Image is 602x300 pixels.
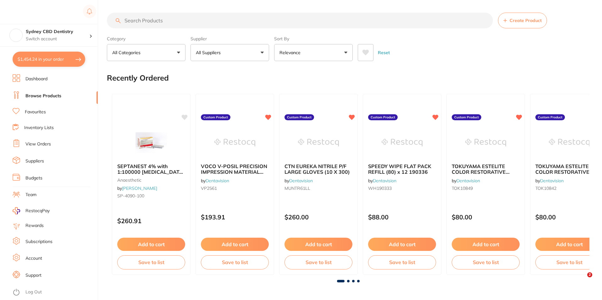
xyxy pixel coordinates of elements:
[456,178,480,184] a: Dentavision
[107,36,185,42] label: Category
[368,186,436,191] small: WH190333
[214,127,255,158] img: VOCO V-POSIL PRECISION IMPRESSION MATERIAL PUTTY FAST 2 X 450ML JAR
[117,193,185,198] small: SP-4090-100
[452,255,520,269] button: Save to list
[452,238,520,251] button: Add to cart
[284,213,352,221] p: $260.00
[191,44,269,61] button: All Suppliers
[274,36,353,42] label: Sort By
[284,178,313,184] span: by
[117,163,185,175] b: SEPTANEST 4% with 1:100000 adrenalin 2.2ml 2xBox 50 GOLD
[25,255,42,262] a: Account
[10,29,22,42] img: Sydney CBD Dentistry
[368,213,436,221] p: $88.00
[25,141,51,147] a: View Orders
[13,5,53,19] a: Restocq Logo
[376,44,392,61] button: Reset
[549,127,590,158] img: TOKUYAMA ESTELITE COLOR RESTORATIVE SYRINGE WHITE 0.9g
[117,238,185,251] button: Add to cart
[25,223,44,229] a: Rewards
[117,255,185,269] button: Save to list
[117,178,185,183] small: anaesthetic
[274,44,353,61] button: Relevance
[13,52,85,67] button: $1,454.24 in your order
[452,163,520,175] b: TOKUYAMA ESTELITE COLOR RESTORATIVE SYRINGE LAVENDER 0.9G
[368,238,436,251] button: Add to cart
[201,238,269,251] button: Add to cart
[465,127,506,158] img: TOKUYAMA ESTELITE COLOR RESTORATIVE SYRINGE LAVENDER 0.9G
[373,178,396,184] a: Dentavision
[368,114,398,121] label: Custom Product
[279,49,303,56] p: Relevance
[510,18,542,23] span: Create Product
[25,192,36,198] a: Team
[25,175,42,181] a: Budgets
[25,109,46,115] a: Favourites
[25,289,42,295] a: Log Out
[25,76,47,82] a: Dashboard
[284,114,314,121] label: Custom Product
[535,114,565,121] label: Custom Product
[284,186,352,191] small: MUNTR61LL
[284,255,352,269] button: Save to list
[284,238,352,251] button: Add to cart
[201,163,269,175] b: VOCO V-POSIL PRECISION IMPRESSION MATERIAL PUTTY FAST 2 X 450ML JAR
[298,127,339,158] img: CTN EUREKA NITRILE P/F LARGE GLOVES (10 X 300)
[368,178,396,184] span: by
[382,127,423,158] img: SPEEDY WIPE FLAT PACK REFILL (80) x 12 190336
[201,213,269,221] p: $193.91
[196,49,223,56] p: All Suppliers
[26,29,89,35] h4: Sydney CBD Dentistry
[540,178,564,184] a: Dentavision
[284,163,352,175] b: CTN EUREKA NITRILE P/F LARGE GLOVES (10 X 300)
[535,178,564,184] span: by
[131,127,172,158] img: SEPTANEST 4% with 1:100000 adrenalin 2.2ml 2xBox 50 GOLD
[206,178,229,184] a: Dentavision
[289,178,313,184] a: Dentavision
[13,8,53,16] img: Restocq Logo
[368,163,436,175] b: SPEEDY WIPE FLAT PACK REFILL (80) x 12 190336
[498,13,547,28] button: Create Product
[574,272,589,287] iframe: Intercom live chat
[24,125,54,131] a: Inventory Lists
[107,74,169,82] h2: Recently Ordered
[25,158,44,164] a: Suppliers
[452,186,520,191] small: TOK10849
[452,213,520,221] p: $80.00
[13,207,50,214] a: RestocqPay
[25,272,41,279] a: Support
[13,207,20,214] img: RestocqPay
[201,178,229,184] span: by
[107,13,493,28] input: Search Products
[201,255,269,269] button: Save to list
[452,178,480,184] span: by
[368,255,436,269] button: Save to list
[26,36,89,42] p: Switch account
[201,114,230,121] label: Custom Product
[452,114,481,121] label: Custom Product
[122,185,157,191] a: [PERSON_NAME]
[191,36,269,42] label: Supplier
[112,49,143,56] p: All Categories
[107,44,185,61] button: All Categories
[117,185,157,191] span: by
[25,208,50,214] span: RestocqPay
[25,239,52,245] a: Subscriptions
[13,287,96,297] button: Log Out
[117,217,185,224] p: $260.91
[201,186,269,191] small: VP2561
[25,93,61,99] a: Browse Products
[587,272,592,277] span: 2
